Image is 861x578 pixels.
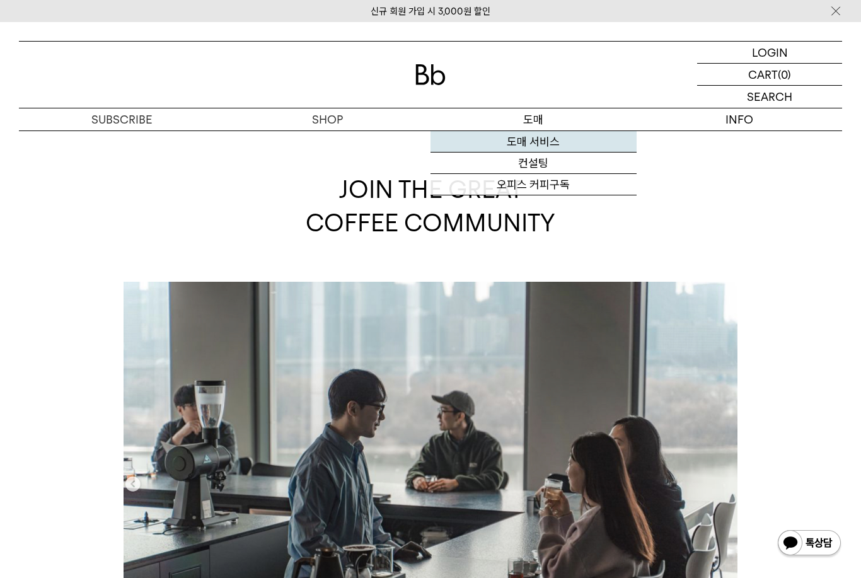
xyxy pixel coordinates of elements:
p: CART [748,64,778,85]
p: INFO [637,108,843,130]
a: 도매 서비스 [430,131,637,153]
a: 신규 회원 가입 시 3,000원 할인 [371,6,490,17]
a: 오피스 커피구독 [430,174,637,195]
img: 로고 [415,64,446,85]
p: (0) [778,64,791,85]
a: SHOP [225,108,431,130]
a: LOGIN [697,42,842,64]
p: 도매 [430,108,637,130]
p: LOGIN [752,42,788,63]
img: 카카오톡 채널 1:1 채팅 버튼 [777,529,842,559]
a: SUBSCRIBE [19,108,225,130]
a: CART (0) [697,64,842,86]
a: 컨설팅 [430,153,637,174]
p: SEARCH [747,86,792,108]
